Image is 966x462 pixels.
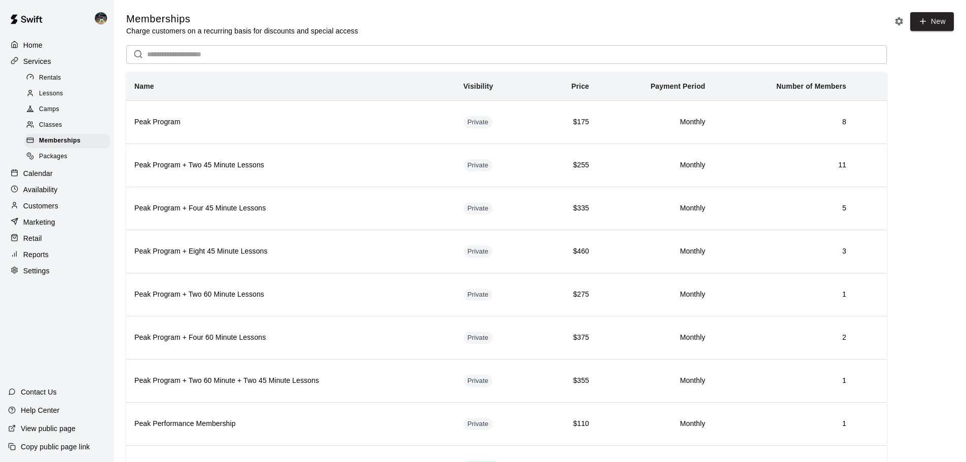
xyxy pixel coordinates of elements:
[126,12,358,26] h5: Memberships
[23,56,51,66] p: Services
[463,116,493,128] div: This membership is hidden from the memberships page
[550,289,589,300] h6: $275
[21,442,90,452] p: Copy public page link
[24,118,110,132] div: Classes
[605,160,705,171] h6: Monthly
[722,117,846,128] h6: 8
[550,160,589,171] h6: $255
[463,290,493,300] span: Private
[722,289,846,300] h6: 1
[463,247,493,257] span: Private
[722,375,846,386] h6: 1
[23,201,58,211] p: Customers
[463,204,493,214] span: Private
[8,231,106,246] a: Retail
[550,203,589,214] h6: $335
[24,134,110,148] div: Memberships
[463,159,493,171] div: This membership is hidden from the memberships page
[24,102,114,118] a: Camps
[23,185,58,195] p: Availability
[24,102,110,117] div: Camps
[134,117,447,128] h6: Peak Program
[24,71,110,85] div: Rentals
[21,387,57,397] p: Contact Us
[24,86,114,101] a: Lessons
[23,266,50,276] p: Settings
[463,332,493,344] div: This membership is hidden from the memberships page
[23,233,42,243] p: Retail
[39,152,67,162] span: Packages
[891,14,907,29] button: Memberships settings
[8,247,106,262] a: Reports
[722,418,846,430] h6: 1
[39,136,81,146] span: Memberships
[463,202,493,215] div: This membership is hidden from the memberships page
[571,82,589,90] b: Price
[463,375,493,387] div: This membership is hidden from the memberships page
[39,89,63,99] span: Lessons
[8,263,106,278] a: Settings
[134,160,447,171] h6: Peak Program + Two 45 Minute Lessons
[134,332,447,343] h6: Peak Program + Four 60 Minute Lessons
[463,82,493,90] b: Visibility
[8,38,106,53] div: Home
[8,54,106,69] a: Services
[605,418,705,430] h6: Monthly
[134,418,447,430] h6: Peak Performance Membership
[134,82,154,90] b: Name
[722,160,846,171] h6: 11
[463,376,493,386] span: Private
[550,246,589,257] h6: $460
[722,203,846,214] h6: 5
[605,289,705,300] h6: Monthly
[134,375,447,386] h6: Peak Program + Two 60 Minute + Two 45 Minute Lessons
[605,375,705,386] h6: Monthly
[24,149,114,165] a: Packages
[21,405,59,415] p: Help Center
[605,332,705,343] h6: Monthly
[24,87,110,101] div: Lessons
[463,333,493,343] span: Private
[8,215,106,230] a: Marketing
[651,82,705,90] b: Payment Period
[463,418,493,430] div: This membership is hidden from the memberships page
[722,246,846,257] h6: 3
[24,150,110,164] div: Packages
[21,423,76,434] p: View public page
[95,12,107,24] img: Nolan Gilbert
[23,250,49,260] p: Reports
[39,120,62,130] span: Classes
[24,70,114,86] a: Rentals
[93,8,114,28] div: Nolan Gilbert
[8,166,106,181] a: Calendar
[126,26,358,36] p: Charge customers on a recurring basis for discounts and special access
[39,104,59,115] span: Camps
[550,375,589,386] h6: $355
[463,118,493,127] span: Private
[776,82,846,90] b: Number of Members
[463,419,493,429] span: Private
[605,203,705,214] h6: Monthly
[463,161,493,170] span: Private
[39,73,61,83] span: Rentals
[605,246,705,257] h6: Monthly
[134,289,447,300] h6: Peak Program + Two 60 Minute Lessons
[8,182,106,197] a: Availability
[24,118,114,133] a: Classes
[134,203,447,214] h6: Peak Program + Four 45 Minute Lessons
[550,117,589,128] h6: $175
[550,418,589,430] h6: $110
[8,198,106,214] a: Customers
[910,12,954,31] a: New
[550,332,589,343] h6: $375
[23,217,55,227] p: Marketing
[134,246,447,257] h6: Peak Program + Eight 45 Minute Lessons
[722,332,846,343] h6: 2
